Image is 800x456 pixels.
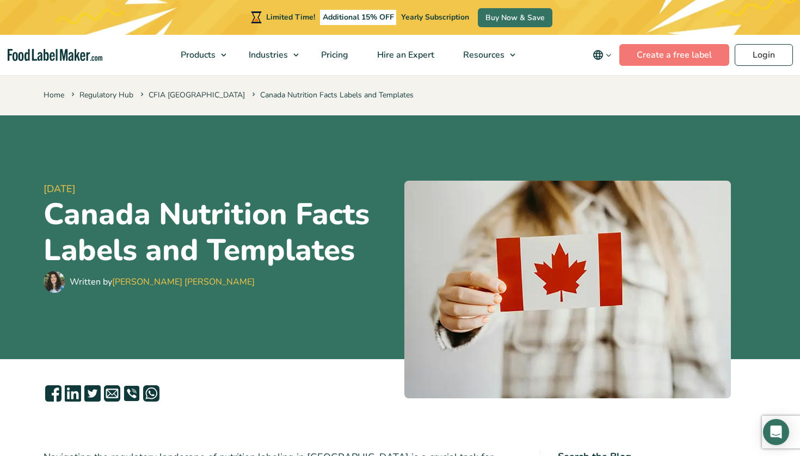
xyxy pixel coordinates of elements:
[374,49,435,61] span: Hire an Expert
[79,90,133,100] a: Regulatory Hub
[149,90,245,100] a: CFIA [GEOGRAPHIC_DATA]
[177,49,217,61] span: Products
[250,90,414,100] span: Canada Nutrition Facts Labels and Templates
[320,10,397,25] span: Additional 15% OFF
[266,12,315,22] span: Limited Time!
[307,35,360,75] a: Pricing
[763,419,789,445] div: Open Intercom Messenger
[44,196,396,268] h1: Canada Nutrition Facts Labels and Templates
[363,35,446,75] a: Hire an Expert
[460,49,506,61] span: Resources
[401,12,469,22] span: Yearly Subscription
[70,275,255,288] div: Written by
[44,271,65,293] img: Maria Abi Hanna - Food Label Maker
[167,35,232,75] a: Products
[449,35,521,75] a: Resources
[44,182,396,196] span: [DATE]
[735,44,793,66] a: Login
[619,44,729,66] a: Create a free label
[112,276,255,288] a: [PERSON_NAME] [PERSON_NAME]
[44,90,64,100] a: Home
[245,49,289,61] span: Industries
[478,8,552,27] a: Buy Now & Save
[318,49,349,61] span: Pricing
[235,35,304,75] a: Industries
